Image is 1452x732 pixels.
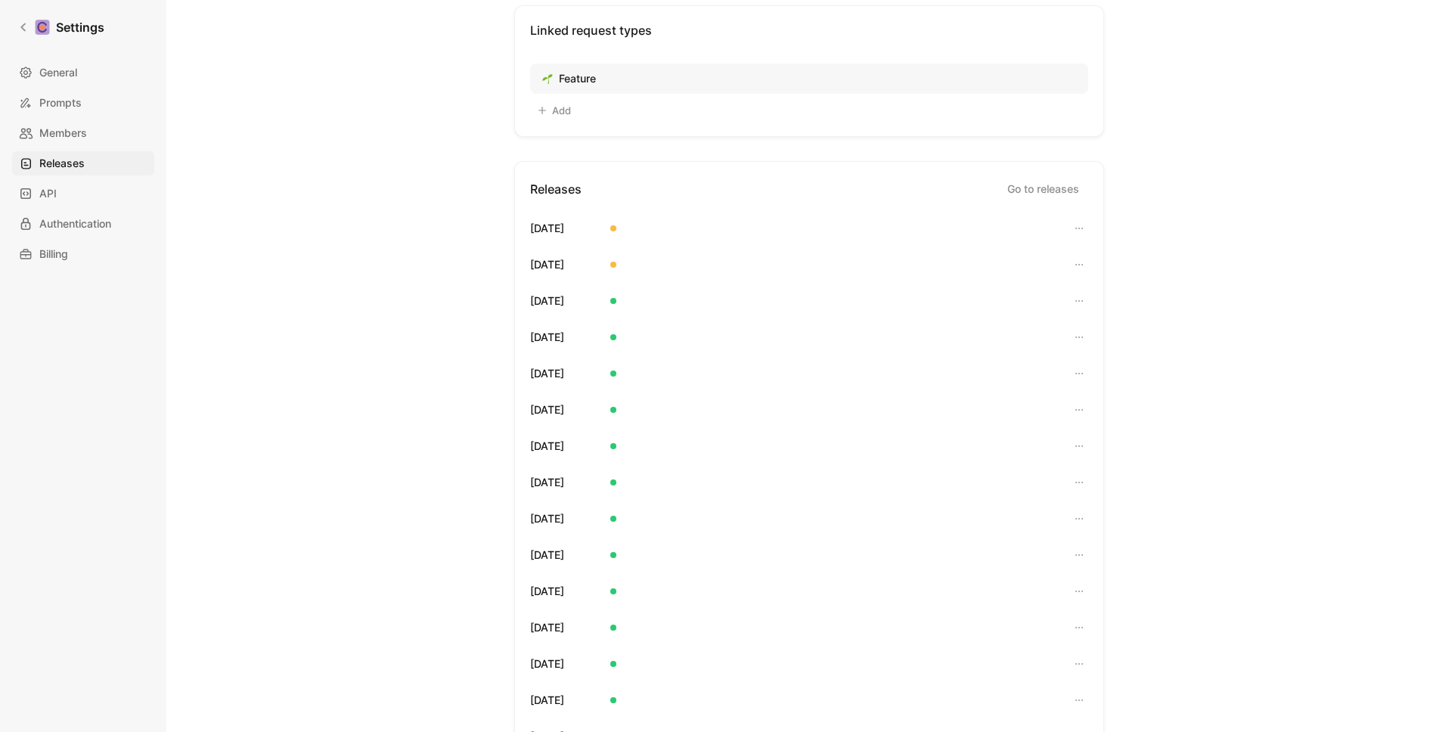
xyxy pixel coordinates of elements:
img: 🌱 [542,73,553,84]
div: [DATE] [530,510,601,528]
span: Prompts [39,94,82,112]
span: General [39,64,77,82]
button: Add [530,100,578,121]
span: API [39,185,57,203]
span: Billing [39,245,68,263]
a: Billing [12,242,154,266]
span: Authentication [39,215,111,233]
a: 🌱Feature [530,64,1088,94]
a: Prompts [12,91,154,115]
div: [DATE] [530,582,601,600]
div: [DATE] [530,292,601,310]
div: [DATE] [530,219,601,237]
span: Members [39,124,87,142]
a: Members [12,121,154,145]
h5: Linked request types [530,21,1088,39]
a: Authentication [12,212,154,236]
a: General [12,60,154,85]
span: Releases [39,154,85,172]
div: [DATE] [530,256,601,274]
div: [DATE] [530,364,601,383]
div: [DATE] [530,546,601,564]
div: [DATE] [530,655,601,673]
h5: Releases [530,180,582,198]
a: Releases [12,151,154,175]
div: [DATE] [530,473,601,492]
div: [DATE] [530,401,601,419]
div: [DATE] [530,619,601,637]
a: API [12,181,154,206]
div: [DATE] [530,437,601,455]
a: Go to releases [998,177,1088,201]
h1: Settings [56,18,104,36]
div: [DATE] [530,328,601,346]
a: Settings [12,12,110,42]
div: [DATE] [530,691,601,709]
